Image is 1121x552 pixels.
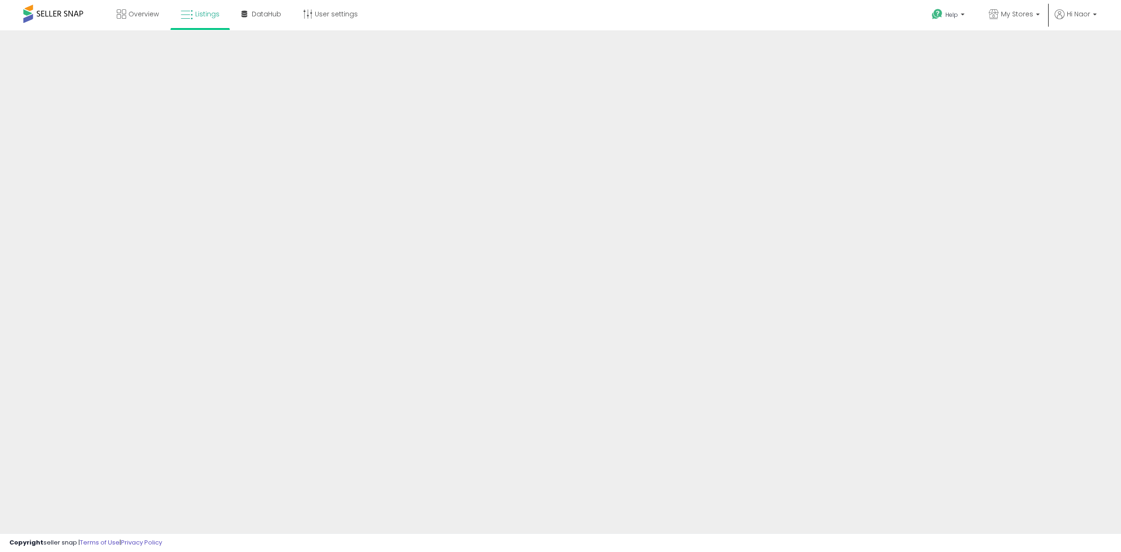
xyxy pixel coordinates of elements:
[195,9,220,19] span: Listings
[1055,9,1097,30] a: Hi Naor
[1067,9,1090,19] span: Hi Naor
[1001,9,1033,19] span: My Stores
[931,8,943,20] i: Get Help
[128,9,159,19] span: Overview
[924,1,974,30] a: Help
[252,9,281,19] span: DataHub
[945,11,958,19] span: Help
